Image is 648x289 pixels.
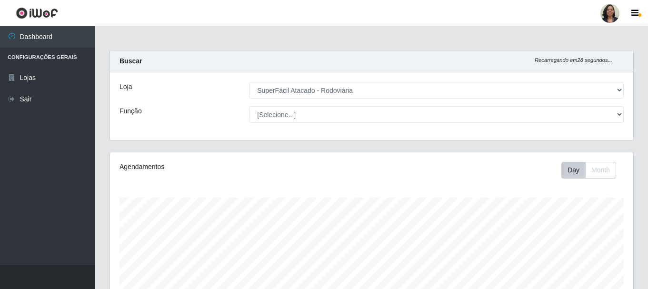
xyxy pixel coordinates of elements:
[585,162,616,179] button: Month
[120,57,142,65] strong: Buscar
[561,162,624,179] div: Toolbar with button groups
[120,106,142,116] label: Função
[16,7,58,19] img: CoreUI Logo
[120,162,321,172] div: Agendamentos
[561,162,586,179] button: Day
[535,57,612,63] i: Recarregando em 28 segundos...
[120,82,132,92] label: Loja
[561,162,616,179] div: First group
